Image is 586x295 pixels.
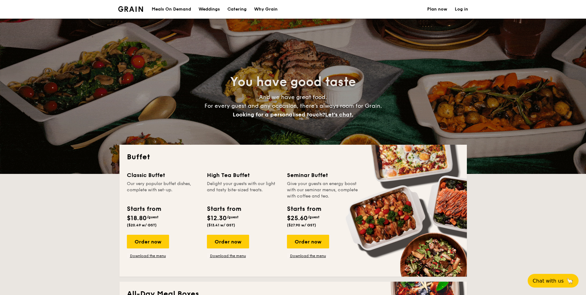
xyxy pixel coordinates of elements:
[287,215,308,222] span: $25.60
[127,152,459,162] h2: Buffet
[566,277,574,284] span: 🦙
[287,181,360,199] div: Give your guests an energy boost with our seminar menus, complete with coffee and tea.
[287,171,360,179] div: Seminar Buffet
[127,204,161,214] div: Starts from
[207,171,280,179] div: High Tea Buffet
[287,204,321,214] div: Starts from
[528,274,579,288] button: Chat with us🦙
[207,223,235,227] span: ($13.41 w/ GST)
[127,181,199,199] div: Our very popular buffet dishes, complete with set-up.
[118,6,143,12] a: Logotype
[207,253,249,258] a: Download the menu
[325,111,353,118] span: Let's chat.
[127,235,169,248] div: Order now
[287,235,329,248] div: Order now
[308,215,320,219] span: /guest
[227,215,239,219] span: /guest
[233,111,325,118] span: Looking for a personalised touch?
[287,223,316,227] span: ($27.90 w/ GST)
[207,181,280,199] div: Delight your guests with our light and tasty bite-sized treats.
[533,278,564,284] span: Chat with us
[207,215,227,222] span: $12.30
[287,253,329,258] a: Download the menu
[127,215,147,222] span: $18.80
[207,235,249,248] div: Order now
[127,253,169,258] a: Download the menu
[118,6,143,12] img: Grain
[207,204,241,214] div: Starts from
[147,215,159,219] span: /guest
[204,94,382,118] span: And we have great food. For every guest and any occasion, there’s always room for Grain.
[230,75,356,89] span: You have good taste
[127,171,199,179] div: Classic Buffet
[127,223,157,227] span: ($20.49 w/ GST)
